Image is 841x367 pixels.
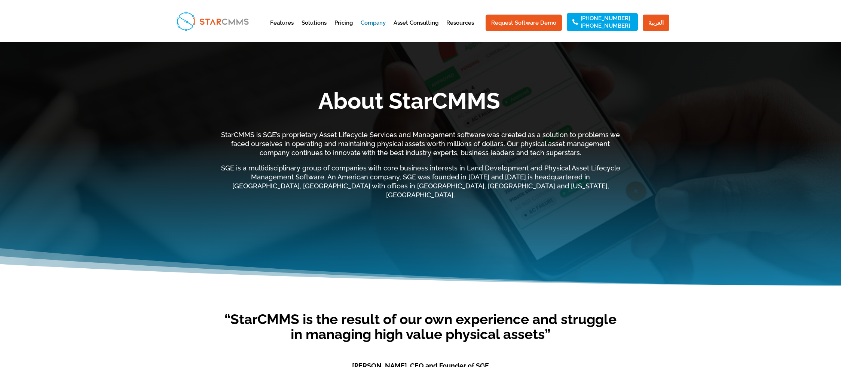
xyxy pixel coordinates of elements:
a: Features [270,20,294,38]
p: SGE is a multidisciplinary group of companies with core business interests in Land Development an... [218,164,623,199]
a: Asset Consulting [394,20,438,38]
a: [PHONE_NUMBER] [581,16,630,21]
a: [PHONE_NUMBER] [581,23,630,28]
a: Request Software Demo [486,15,562,31]
a: Pricing [334,20,353,38]
a: Solutions [302,20,327,38]
iframe: Chat Widget [804,331,841,367]
div: StarCMMS is SGE’s proprietary Asset Lifecycle Services and Management software was created as a s... [218,130,623,200]
img: StarCMMS [173,8,252,34]
p: “StarCMMS is the result of our own experience and struggle in managing high value physical assets” [218,312,623,356]
a: Resources [446,20,474,38]
a: العربية [643,15,669,31]
h1: About StarCMMS [196,90,623,116]
a: Company [361,20,386,38]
